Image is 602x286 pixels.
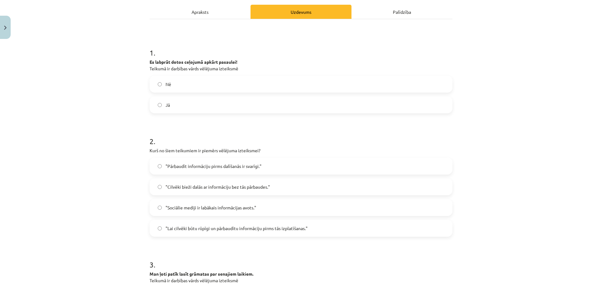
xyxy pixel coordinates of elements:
span: "Cilvēki bieži dalās ar informāciju bez tās pārbaudes." [166,184,270,190]
img: icon-close-lesson-0947bae3869378f0d4975bcd49f059093ad1ed9edebbc8119c70593378902aed.svg [4,26,7,30]
span: "Sociālie mediji ir labākais informācijas avots." [166,204,256,211]
p: Teikumā ir darbības vārds vēlējuma izteiksmē [150,59,452,72]
h1: 1 . [150,37,452,57]
span: Nē [166,81,171,88]
h1: 3 . [150,249,452,269]
span: "Pārbaudīt informāciju pirms dalīšanās ir svarīgi." [166,163,261,170]
span: Jā [166,102,170,108]
input: Nē [158,82,162,86]
p: Teikumā ir darbības vārds vēlējuma izteiksmē [150,271,452,284]
input: "Sociālie mediji ir labākais informācijas avots." [158,206,162,210]
div: Palīdzība [351,5,452,19]
input: "Lai cilvēki būtu rūpīgi un pārbaudītu informāciju pirms tās izplatīšanas." [158,226,162,230]
div: Apraksts [150,5,251,19]
h1: 2 . [150,126,452,145]
input: Jā [158,103,162,107]
p: Kurš no šiem teikumiem ir piemērs vēlējuma izteiksmei? [150,147,452,154]
strong: Man ļoti patīk lasīt grāmatas par senajiem laikiem. [150,271,253,277]
span: "Lai cilvēki būtu rūpīgi un pārbaudītu informāciju pirms tās izplatīšanas." [166,225,308,232]
div: Uzdevums [251,5,351,19]
input: "Cilvēki bieži dalās ar informāciju bez tās pārbaudes." [158,185,162,189]
input: "Pārbaudīt informāciju pirms dalīšanās ir svarīgi." [158,164,162,168]
strong: Es labprāt dotos ceļojumā apkārt pasaulei! [150,59,237,65]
